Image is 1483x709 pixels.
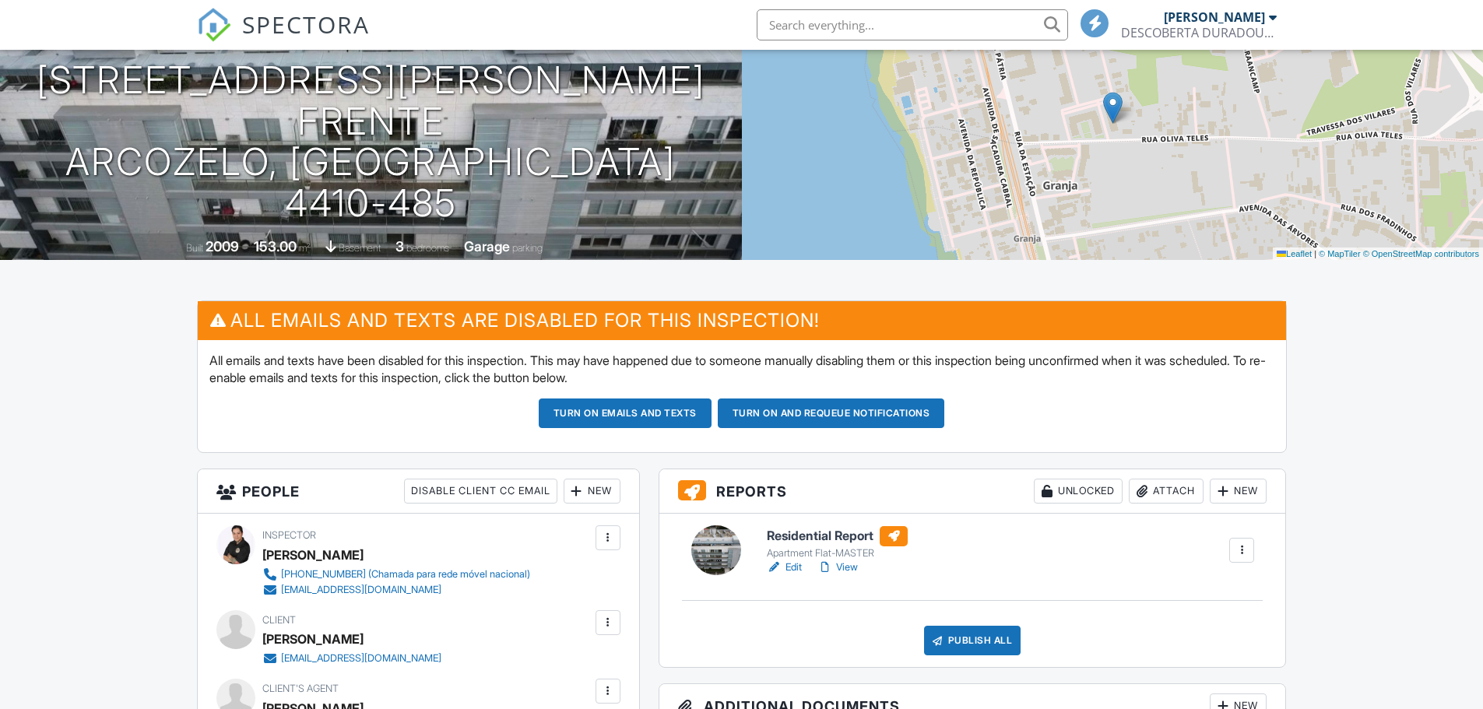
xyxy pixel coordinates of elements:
div: 2009 [206,238,239,254]
h3: People [198,469,639,514]
span: Inspector [262,529,316,541]
div: 3 [395,238,404,254]
a: View [817,560,858,575]
div: Unlocked [1034,479,1123,504]
div: DESCOBERTA DURADOURA-Unipessoal,LDA.NIF 516989570 ¨Home Inspections of Portugal¨ [1121,25,1277,40]
a: [EMAIL_ADDRESS][DOMAIN_NAME] [262,651,441,666]
span: basement [339,242,381,254]
div: 153.00 [254,238,297,254]
span: | [1314,249,1316,258]
button: Turn on emails and texts [539,398,712,428]
span: m² [299,242,311,254]
h3: All emails and texts are disabled for this inspection! [198,301,1286,339]
div: New [1210,479,1267,504]
img: The Best Home Inspection Software - Spectora [197,8,231,42]
div: Disable Client CC Email [404,479,557,504]
button: Turn on and Requeue Notifications [718,398,945,428]
span: Client [262,614,296,626]
div: [PERSON_NAME] [262,543,364,567]
div: [EMAIL_ADDRESS][DOMAIN_NAME] [281,584,441,596]
div: Apartment Flat-MASTER [767,547,908,560]
div: [PHONE_NUMBER] (Chamada para rede móvel nacional) [281,568,530,581]
a: Leaflet [1277,249,1312,258]
div: [EMAIL_ADDRESS][DOMAIN_NAME] [281,652,441,665]
span: Client's Agent [262,683,339,694]
div: Garage [464,238,510,254]
a: © OpenStreetMap contributors [1363,249,1479,258]
span: Built [186,242,203,254]
a: [EMAIL_ADDRESS][DOMAIN_NAME] [262,582,530,598]
p: All emails and texts have been disabled for this inspection. This may have happened due to someon... [209,352,1274,387]
div: Publish All [924,626,1021,655]
a: SPECTORA [197,21,370,54]
div: Attach [1129,479,1204,504]
a: [PHONE_NUMBER] (Chamada para rede móvel nacional) [262,567,530,582]
img: Marker [1103,92,1123,124]
div: [PERSON_NAME] [262,627,364,651]
a: Edit [767,560,802,575]
span: bedrooms [406,242,449,254]
span: parking [512,242,543,254]
h1: [STREET_ADDRESS][PERSON_NAME] Frente Arcozelo, [GEOGRAPHIC_DATA] 4410-485 [25,60,717,224]
a: © MapTiler [1319,249,1361,258]
h6: Residential Report [767,526,908,546]
input: Search everything... [757,9,1068,40]
div: [PERSON_NAME] [1164,9,1265,25]
span: SPECTORA [242,8,370,40]
div: New [564,479,620,504]
h3: Reports [659,469,1286,514]
a: Residential Report Apartment Flat-MASTER [767,526,908,560]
